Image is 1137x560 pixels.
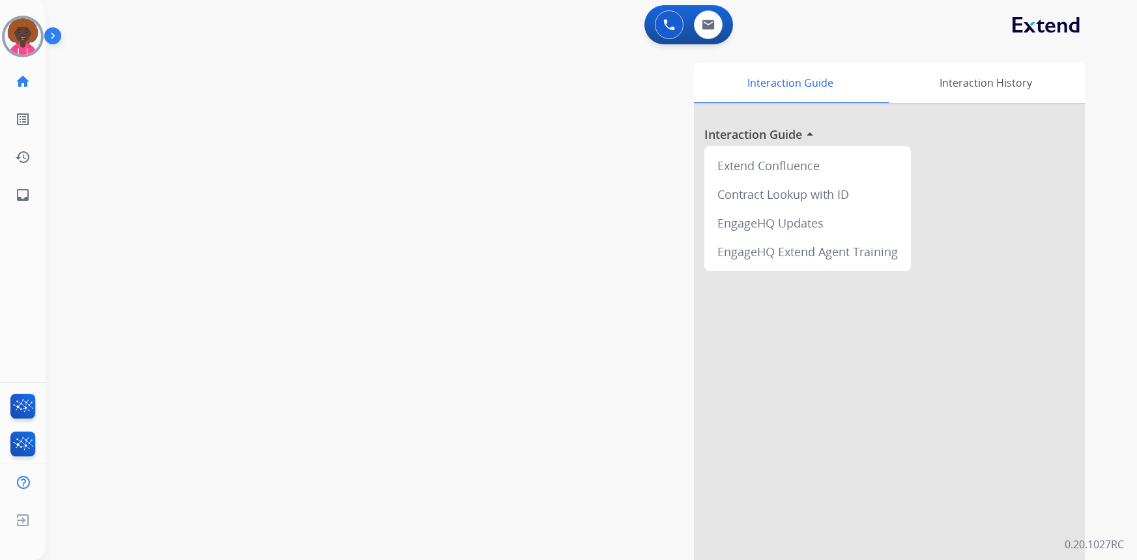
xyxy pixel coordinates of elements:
[710,237,906,266] div: EngageHQ Extend Agent Training
[15,111,31,127] mat-icon: list_alt
[710,209,906,237] div: EngageHQ Updates
[710,180,906,209] div: Contract Lookup with ID
[15,187,31,203] mat-icon: inbox
[886,63,1085,103] div: Interaction History
[15,149,31,165] mat-icon: history
[1065,537,1124,552] p: 0.20.1027RC
[694,63,886,103] div: Interaction Guide
[15,74,31,89] mat-icon: home
[710,151,906,180] div: Extend Confluence
[5,18,41,55] img: avatar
